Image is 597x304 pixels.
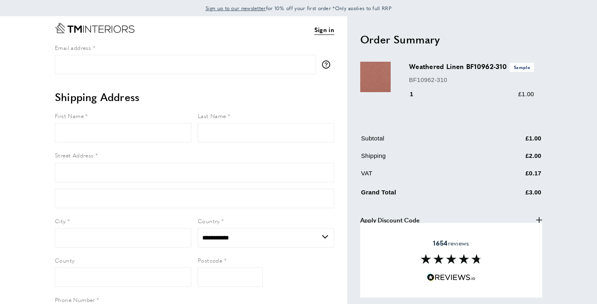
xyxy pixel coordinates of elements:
td: £0.17 [485,168,541,184]
td: Shipping [361,151,485,167]
span: First Name [55,112,84,120]
span: County [55,256,74,264]
button: More information [322,60,334,69]
td: £1.00 [485,134,541,149]
span: reviews [433,239,469,247]
span: Email address [55,43,91,52]
span: Last Name [198,112,226,120]
span: Sample [510,63,534,71]
span: Phone Number [55,295,95,304]
span: City [55,217,66,225]
span: for 10% off your first order *Only applies to full RRP [205,4,392,12]
h2: Order Summary [360,32,542,47]
div: 1 [409,89,425,99]
td: £2.00 [485,151,541,167]
img: Reviews.io 5 stars [427,274,476,281]
img: Weathered Linen BF10962-310 [360,62,391,92]
h3: Weathered Linen BF10962-310 [409,62,534,71]
span: £1.00 [518,91,534,97]
a: Go to Home page [55,23,134,33]
td: Grand Total [361,186,485,203]
td: VAT [361,168,485,184]
strong: 1654 [433,238,448,248]
span: Apply Discount Code [360,215,420,225]
img: Reviews section [421,254,482,264]
a: Sign up to our newsletter [205,4,266,12]
h2: Shipping Address [55,90,334,104]
td: £3.00 [485,186,541,203]
a: Sign in [314,25,334,35]
span: Postcode [198,256,222,264]
span: Street Address [55,151,94,159]
p: BF10962-310 [409,75,534,85]
span: Country [198,217,220,225]
td: Subtotal [361,134,485,149]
